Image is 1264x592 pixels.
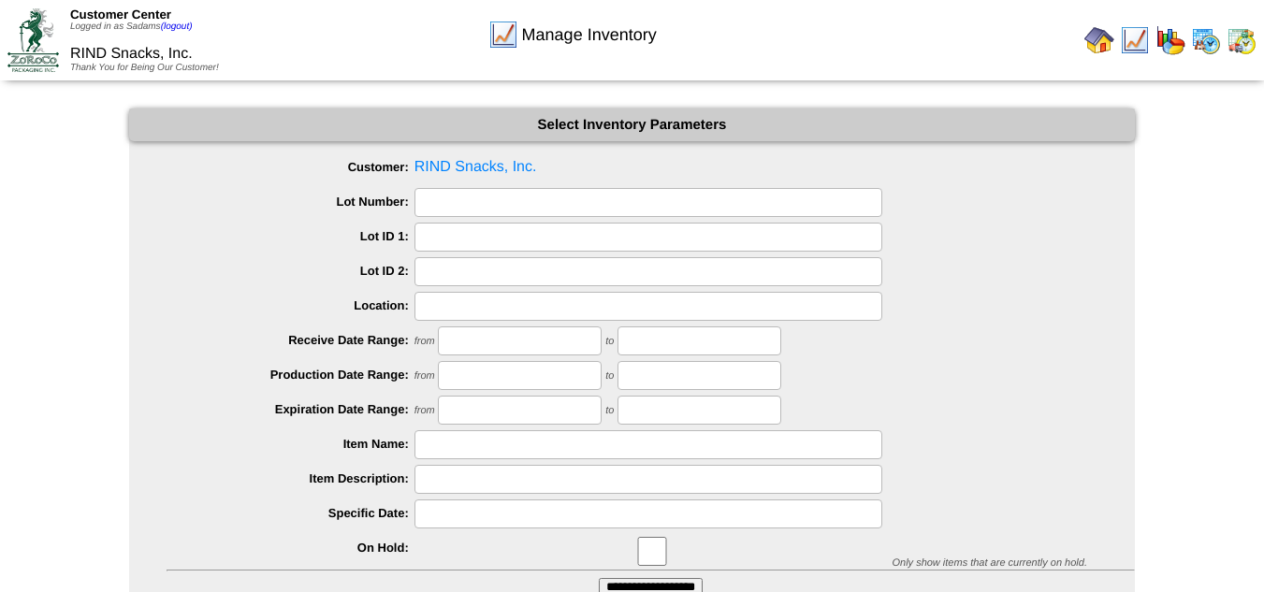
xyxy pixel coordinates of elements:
[605,370,614,382] span: to
[605,405,614,416] span: to
[414,336,435,347] span: from
[167,437,414,451] label: Item Name:
[167,506,414,520] label: Specific Date:
[1084,25,1114,55] img: home.gif
[70,46,193,62] span: RIND Snacks, Inc.
[167,153,1135,181] span: RIND Snacks, Inc.
[167,229,414,243] label: Lot ID 1:
[167,333,414,347] label: Receive Date Range:
[522,25,657,45] span: Manage Inventory
[414,370,435,382] span: from
[1227,25,1257,55] img: calendarinout.gif
[414,405,435,416] span: from
[70,22,193,32] span: Logged in as Sadams
[892,557,1086,569] span: Only show items that are currently on hold.
[167,471,414,485] label: Item Description:
[167,368,414,382] label: Production Date Range:
[167,195,414,209] label: Lot Number:
[161,22,193,32] a: (logout)
[70,63,219,73] span: Thank You for Being Our Customer!
[167,402,414,416] label: Expiration Date Range:
[167,541,414,555] label: On Hold:
[1120,25,1150,55] img: line_graph.gif
[129,108,1135,141] div: Select Inventory Parameters
[167,264,414,278] label: Lot ID 2:
[1155,25,1185,55] img: graph.gif
[488,20,518,50] img: line_graph.gif
[1191,25,1221,55] img: calendarprod.gif
[167,160,414,174] label: Customer:
[605,336,614,347] span: to
[7,8,59,71] img: ZoRoCo_Logo(Green%26Foil)%20jpg.webp
[167,298,414,312] label: Location:
[70,7,171,22] span: Customer Center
